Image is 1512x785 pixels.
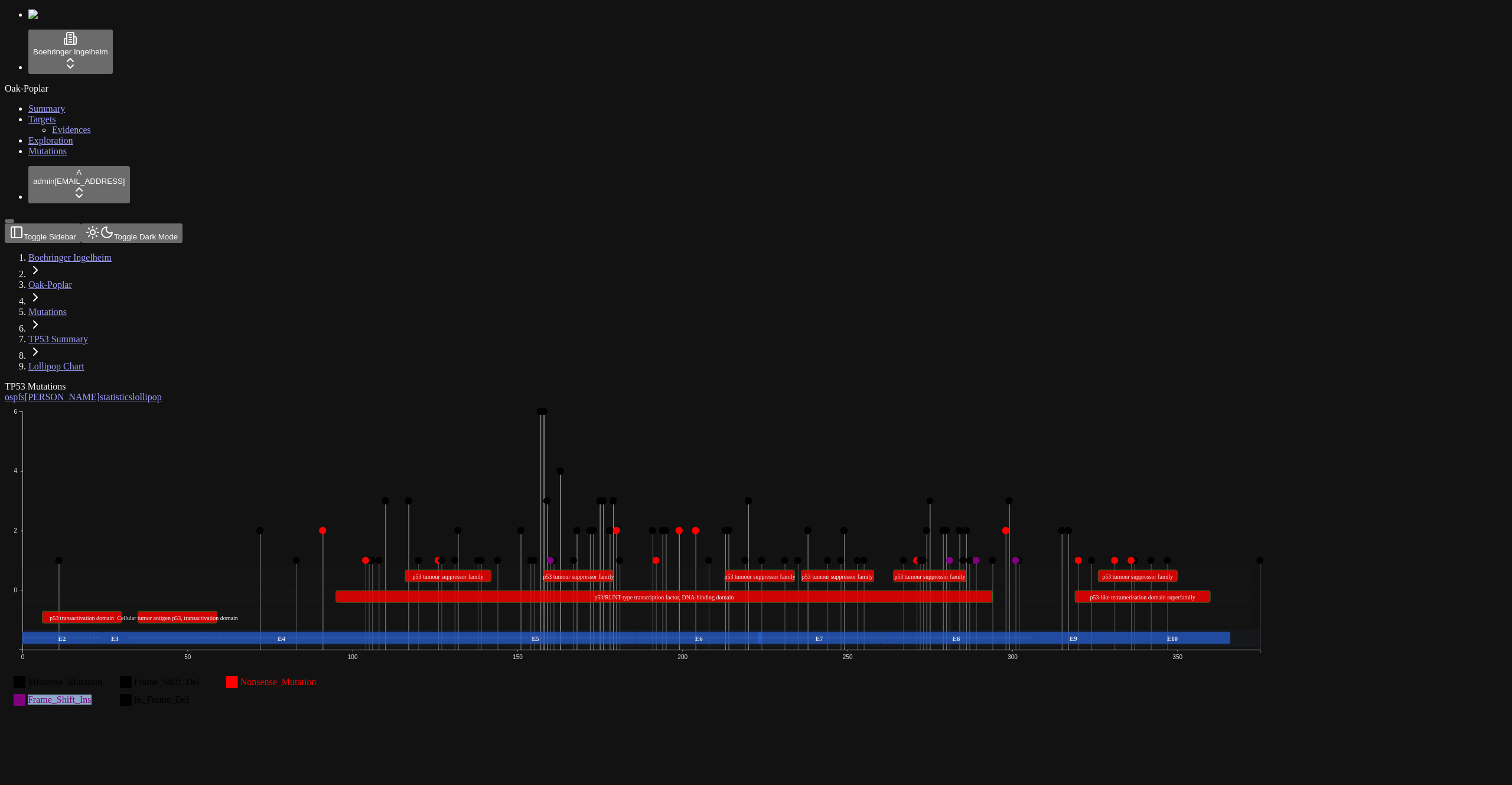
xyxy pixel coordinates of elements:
[406,570,491,582] rect: p53 tumour suppressor family
[726,570,795,582] rect: p53 tumour suppressor family
[76,168,82,177] span: A
[28,103,65,113] a: Summary
[138,611,217,623] rect: Cellular tumor antigen p53, transactivation domain
[348,654,358,660] text: 100
[58,635,66,642] text: E2
[28,135,73,145] a: Exploration
[801,570,874,582] rect: p53 tumour suppressor family
[54,177,125,186] span: [EMAIL_ADDRESS]
[894,570,967,582] rect: p53 tumour suppressor family
[50,615,114,621] text: p53 transactivation domain
[5,252,1394,372] nav: breadcrumb
[5,83,1507,94] div: Oak-Poplar
[28,280,72,290] a: Oak-Poplar
[14,587,17,593] text: 0
[33,47,108,56] span: Boehringer Ingelheim
[28,307,67,317] a: Mutations
[336,591,993,602] rect: p53/RUNT-type transcription factor, DNA-binding domain
[1099,570,1178,582] rect: p53 tumour suppressor family
[1008,654,1018,660] text: 300
[1076,591,1211,602] rect: p53-like tetramerisation domain superfamily
[28,166,130,203] button: Aadmin[EMAIL_ADDRESS]
[816,635,824,642] text: E7
[28,146,67,156] a: Mutations
[1070,635,1078,642] text: E9
[5,223,81,243] button: Toggle Sidebar
[240,677,317,687] text: Nonsense_Mutation
[100,392,132,402] span: statistics
[1168,635,1179,642] text: E10
[5,219,14,223] button: Toggle Sidebar
[532,635,540,642] text: E5
[14,408,17,415] text: 6
[52,125,91,135] a: Evidences
[43,611,122,623] rect: p53 transactivation domain
[28,695,92,705] text: Frame_Shift_Ins
[81,223,183,243] button: Toggle Dark Mode
[33,177,54,186] span: admin
[278,635,285,642] text: E4
[5,381,1394,392] div: TP53 Mutations
[595,594,734,601] text: p53/RUNT-type transcription factor, DNA-binding domain
[413,573,484,580] text: p53 tumour suppressor family
[803,573,874,580] text: p53 tumour suppressor family
[28,30,113,74] button: Boehringer Ingelheim
[184,654,191,660] text: 50
[543,573,614,580] text: p53 tumour suppressor family
[895,573,966,580] text: p53 tumour suppressor family
[28,361,84,371] a: Lollipop Chart
[13,392,25,402] span: pfs
[725,573,796,580] text: p53 tumour suppressor family
[134,695,190,705] text: In_Frame_Del
[28,114,56,124] a: Targets
[21,654,25,660] text: 0
[1103,573,1174,580] text: p53 tumour suppressor family
[513,654,523,660] text: 150
[28,334,88,344] a: TP53 Summary
[5,392,13,402] span: os
[118,615,238,621] text: Cellular tumor antigen p53, transactivation domain
[134,677,200,687] text: Frame_Shift_Del
[28,677,102,687] text: Missense_Mutation
[24,232,76,241] span: Toggle Sidebar
[28,9,74,20] img: Numenos
[28,252,112,262] a: Boehringer Ingelheim
[132,392,162,402] span: lollipop
[111,635,119,642] text: E3
[14,468,17,475] text: 4
[953,635,961,642] text: E8
[696,635,703,642] text: E6
[1091,594,1197,601] text: p53-like tetramerisation domain superfamily
[678,654,688,660] text: 200
[114,232,178,241] span: Toggle Dark Mode
[1174,654,1184,660] text: 350
[14,527,17,534] text: 2
[25,392,100,402] span: [PERSON_NAME]
[843,654,853,660] text: 250
[544,570,613,582] rect: p53 tumour suppressor family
